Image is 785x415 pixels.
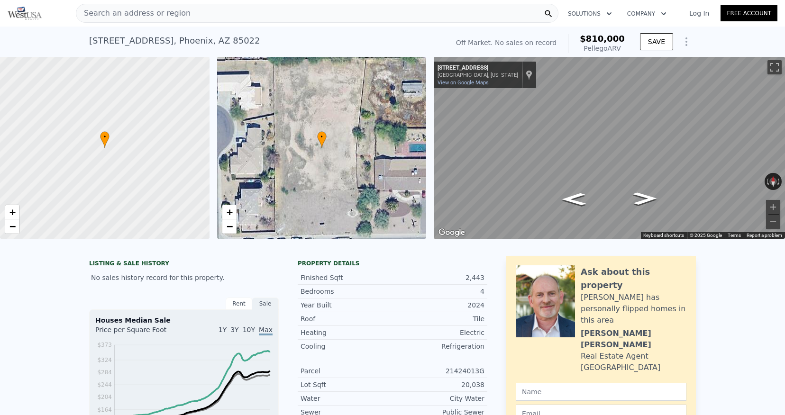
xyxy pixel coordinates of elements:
div: [PERSON_NAME] [PERSON_NAME] [581,328,686,351]
div: [STREET_ADDRESS] [438,64,518,72]
button: Rotate clockwise [777,173,782,190]
button: Reset the view [769,173,777,190]
button: Rotate counterclockwise [765,173,770,190]
div: [GEOGRAPHIC_DATA] [581,362,660,373]
button: Toggle fullscreen view [767,60,782,74]
div: Map [434,57,785,239]
button: Keyboard shortcuts [643,232,684,239]
div: Bedrooms [301,287,392,296]
button: SAVE [640,33,673,50]
button: Show Options [677,32,696,51]
div: Roof [301,314,392,324]
button: Zoom in [766,200,780,214]
div: Electric [392,328,484,337]
div: Finished Sqft [301,273,392,282]
div: Cooling [301,342,392,351]
div: Refrigeration [392,342,484,351]
span: Search an address or region [76,8,191,19]
tspan: $324 [97,357,112,363]
a: Zoom in [222,205,237,219]
div: Heating [301,328,392,337]
tspan: $244 [97,381,112,388]
div: Year Built [301,300,392,310]
span: − [9,220,16,232]
div: • [100,131,110,148]
tspan: $164 [97,406,112,413]
span: • [317,133,327,141]
div: LISTING & SALE HISTORY [89,260,279,269]
a: Show location on map [526,70,532,80]
span: 1Y [219,326,227,334]
div: Price per Square Foot [95,325,184,340]
span: © 2025 Google [690,233,722,238]
path: Go West, E Paradise Ln [552,190,596,208]
div: [STREET_ADDRESS] , Phoenix , AZ 85022 [89,34,260,47]
button: Solutions [560,5,620,22]
div: 21424013G [392,366,484,376]
a: Zoom in [5,205,19,219]
div: Water [301,394,392,403]
span: + [9,206,16,218]
a: Report a problem [747,233,782,238]
a: View on Google Maps [438,80,489,86]
tspan: $284 [97,369,112,376]
span: Max [259,326,273,335]
a: Log In [678,9,721,18]
img: Google [436,226,467,239]
div: 4 [392,287,484,296]
div: Lot Sqft [301,380,392,389]
span: + [226,206,232,218]
span: 10Y [243,326,255,334]
button: Company [620,5,674,22]
a: Zoom out [5,219,19,234]
tspan: $204 [97,394,112,400]
img: Pellego [8,7,42,20]
div: [PERSON_NAME] has personally flipped homes in this area [581,292,686,326]
div: Rent [226,298,252,310]
div: Sale [252,298,279,310]
div: City Water [392,394,484,403]
div: Houses Median Sale [95,316,273,325]
div: Property details [298,260,487,267]
input: Name [516,383,686,401]
a: Free Account [721,5,777,21]
div: Pellego ARV [580,44,625,53]
div: 2,443 [392,273,484,282]
span: • [100,133,110,141]
a: Zoom out [222,219,237,234]
div: Street View [434,57,785,239]
a: Open this area in Google Maps (opens a new window) [436,226,467,239]
span: $810,000 [580,34,625,44]
span: − [226,220,232,232]
div: Off Market. No sales on record [456,38,557,47]
div: [GEOGRAPHIC_DATA], [US_STATE] [438,72,518,78]
div: Real Estate Agent [581,351,648,362]
div: No sales history record for this property. [89,269,279,286]
button: Zoom out [766,215,780,229]
div: Ask about this property [581,265,686,292]
div: Parcel [301,366,392,376]
tspan: $373 [97,342,112,348]
span: 3Y [230,326,238,334]
a: Terms (opens in new tab) [728,233,741,238]
div: • [317,131,327,148]
div: Tile [392,314,484,324]
path: Go East, E Paradise Ln [623,189,667,208]
div: 2024 [392,300,484,310]
div: 20,038 [392,380,484,389]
